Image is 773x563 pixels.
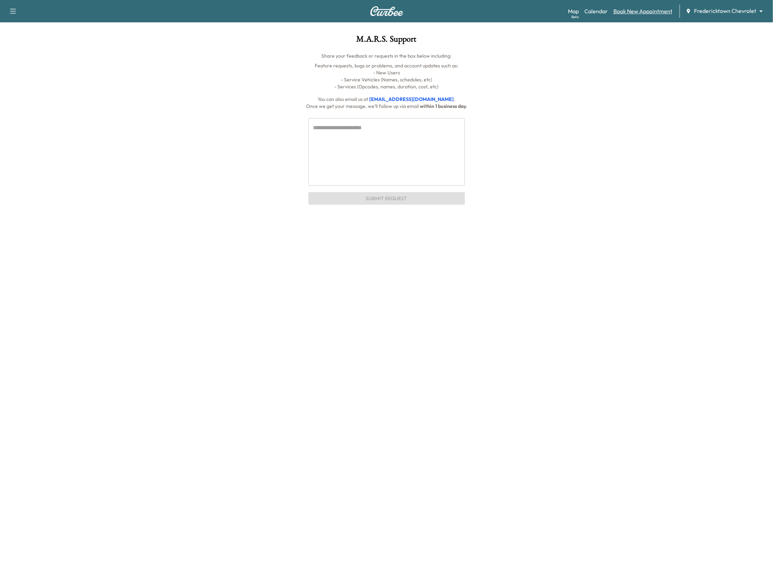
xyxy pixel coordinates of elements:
a: [EMAIL_ADDRESS][DOMAIN_NAME] [370,96,454,102]
span: within 1 business day. [420,103,467,109]
p: - Services (Opcodes, names, duration, cost, etc) [124,83,649,90]
h1: M.A.R.S. Support [124,35,649,47]
div: Beta [571,14,579,20]
p: - Service Vehicles (Names, schedules, etc) [124,76,649,83]
p: Once we get your message, we’ll follow up via email [124,103,649,110]
p: Feature requests, bugs or problems, and account updates such as: [124,62,649,69]
span: Fredericktown Chevrolet [694,7,756,15]
a: MapBeta [568,7,579,15]
a: Book New Appointment [613,7,672,15]
p: - New Users [124,69,649,76]
img: Curbee Logo [370,6,403,16]
p: Share your feedback or requests in the box below including: [124,52,649,59]
a: Calendar [584,7,608,15]
p: You can also email us at . [124,96,649,103]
